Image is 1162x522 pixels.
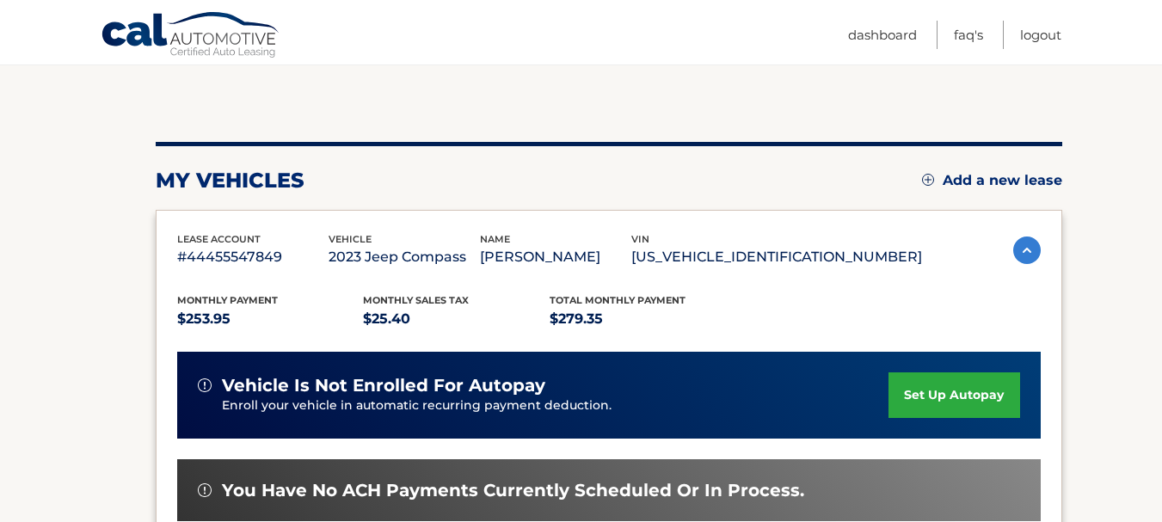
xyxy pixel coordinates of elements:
h2: my vehicles [156,168,304,193]
span: vin [631,233,649,245]
span: Total Monthly Payment [550,294,686,306]
p: 2023 Jeep Compass [329,245,480,269]
p: #44455547849 [177,245,329,269]
a: FAQ's [954,21,983,49]
a: Dashboard [848,21,917,49]
a: set up autopay [888,372,1019,418]
p: [US_VEHICLE_IDENTIFICATION_NUMBER] [631,245,922,269]
span: Monthly sales Tax [363,294,469,306]
a: Logout [1020,21,1061,49]
img: accordion-active.svg [1013,236,1041,264]
a: Add a new lease [922,172,1062,189]
span: Monthly Payment [177,294,278,306]
a: Cal Automotive [101,11,281,61]
p: $253.95 [177,307,364,331]
span: name [480,233,510,245]
span: lease account [177,233,261,245]
p: $25.40 [363,307,550,331]
span: You have no ACH payments currently scheduled or in process. [222,480,804,501]
img: alert-white.svg [198,378,212,392]
p: $279.35 [550,307,736,331]
p: [PERSON_NAME] [480,245,631,269]
span: vehicle [329,233,372,245]
img: add.svg [922,174,934,186]
p: Enroll your vehicle in automatic recurring payment deduction. [222,396,889,415]
img: alert-white.svg [198,483,212,497]
span: vehicle is not enrolled for autopay [222,375,545,396]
